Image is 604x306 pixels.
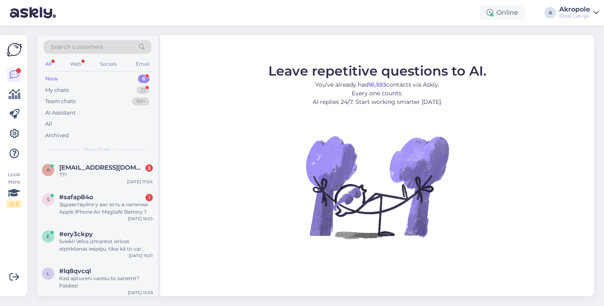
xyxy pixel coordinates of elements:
[138,75,150,83] div: 6
[59,164,145,171] span: annadavidaitiene@inbox.lv
[145,194,153,201] div: 1
[7,42,22,58] img: Askly Logo
[84,146,111,153] span: New chats
[127,179,153,185] div: [DATE] 17:04
[544,7,556,18] div: A
[268,63,486,79] span: Leave repetitive questions to AI.
[45,75,58,83] div: New
[59,193,93,201] span: #safap84o
[145,164,153,172] div: 3
[7,200,21,208] div: 2 / 3
[369,81,386,88] b: 16,593
[559,13,590,19] div: iDeal Latvija
[134,59,151,69] div: Email
[59,238,153,253] div: SveikI! Vēlos izmantot ierīces atpirkšanas iespēju, tikai kā to var izdarīt? [DEMOGRAPHIC_DATA] n...
[129,253,153,259] div: [DATE] 16:31
[45,109,76,117] div: AI Assistant
[46,233,50,239] span: e
[128,290,153,296] div: [DATE] 15:59
[59,275,153,290] div: Kad aptuveni varesu to sanemt? Paldies!
[59,201,153,216] div: Здравствуйте у вас есть в наличии Apple iPhone Air MagSafe Battery ?
[303,113,451,261] img: No Chat active
[559,6,599,19] a: AkropoleiDeal Latvija
[268,81,486,106] p: You’ve already had contacts via Askly. Every one counts. AI replies 24/7. Start working smarter [...
[59,230,93,238] span: #ery3ckpy
[45,120,52,128] div: All
[51,43,103,51] span: Search customers
[132,97,150,106] div: 99+
[45,86,69,94] div: My chats
[47,196,50,202] span: s
[559,6,590,13] div: Akropole
[59,267,91,275] span: #lq8qvcql
[46,167,50,173] span: a
[44,59,53,69] div: All
[480,5,525,20] div: Online
[59,171,153,179] div: ???
[7,171,21,208] div: Look Here
[136,86,150,94] div: 21
[45,97,76,106] div: Team chats
[47,270,50,276] span: l
[128,216,153,222] div: [DATE] 16:55
[45,131,69,140] div: Archived
[98,59,118,69] div: Socials
[69,59,83,69] div: Web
